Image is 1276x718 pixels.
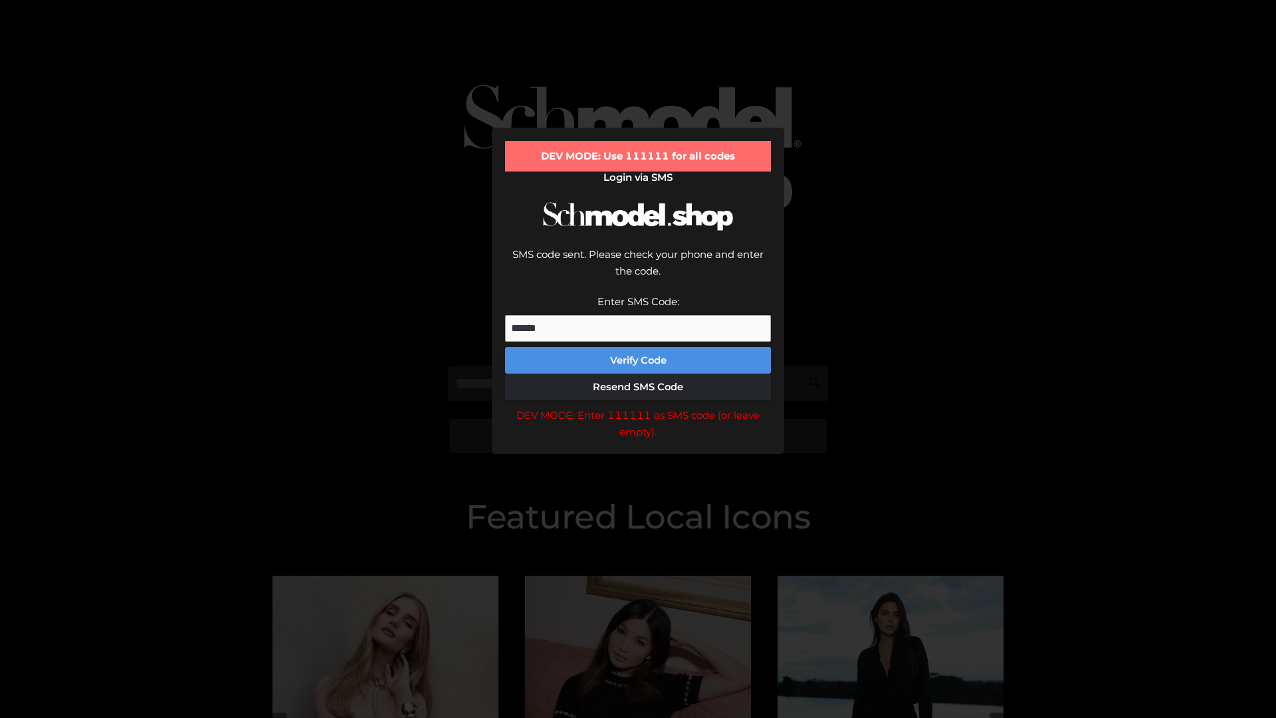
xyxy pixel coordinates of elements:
div: SMS code sent. Please check your phone and enter the code. [505,246,771,293]
label: Enter SMS Code: [597,295,679,308]
img: Schmodel Logo [538,190,738,243]
button: Verify Code [505,347,771,374]
button: Resend SMS Code [505,374,771,400]
h2: Login via SMS [505,172,771,183]
div: DEV MODE: Enter 111111 as SMS code (or leave empty). [505,407,771,441]
div: DEV MODE: Use 111111 for all codes [505,141,771,172]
